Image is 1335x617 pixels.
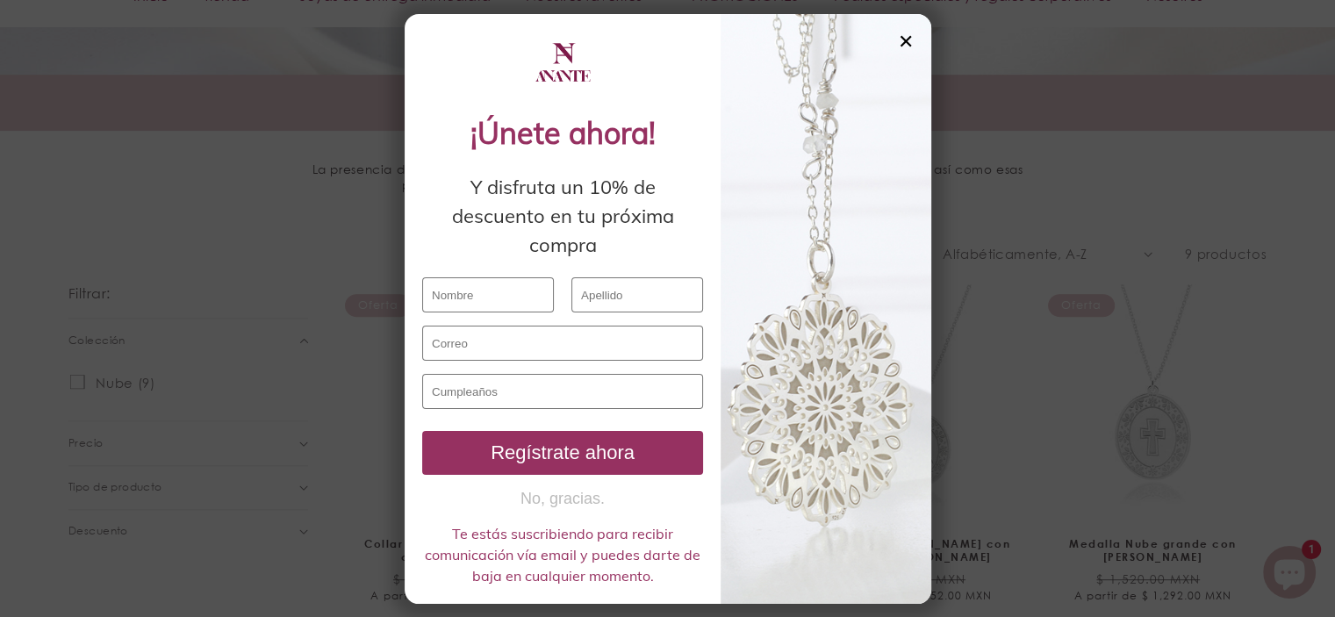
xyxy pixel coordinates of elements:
[429,441,696,464] div: Regístrate ahora
[422,488,703,510] button: No, gracias.
[898,32,914,51] div: ✕
[422,111,703,155] div: ¡Únete ahora!
[571,277,703,312] input: Apellido
[422,431,703,475] button: Regístrate ahora
[422,374,703,409] input: Cumpleaños
[422,523,703,586] div: Te estás suscribiendo para recibir comunicación vía email y puedes darte de baja en cualquier mom...
[422,173,703,260] div: Y disfruta un 10% de descuento en tu próxima compra
[422,277,554,312] input: Nombre
[532,32,593,93] img: logo
[422,326,703,361] input: Correo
